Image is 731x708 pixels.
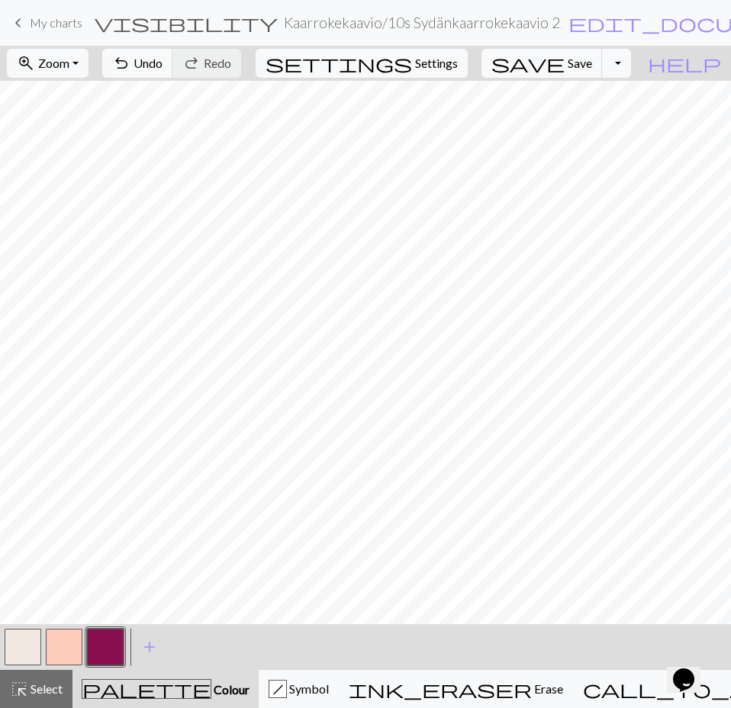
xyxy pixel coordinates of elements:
span: undo [112,53,130,74]
span: add [140,636,159,658]
button: Colour [72,670,259,708]
span: help [648,53,721,74]
span: Colour [211,682,250,697]
button: Erase [339,670,573,708]
span: Erase [532,681,563,696]
span: visibility [95,12,278,34]
button: Undo [102,49,173,78]
span: Zoom [38,56,69,70]
span: Select [28,681,63,696]
span: highlight_alt [10,678,28,700]
button: h Symbol [259,670,339,708]
span: Save [568,56,592,70]
span: zoom_in [17,53,35,74]
span: Symbol [287,681,329,696]
span: palette [82,678,211,700]
button: SettingsSettings [256,49,468,78]
h2: Kaarrokekaavio / 10s Sydänkaarrokekaavio 22s/10cm [284,14,562,31]
span: Settings [415,54,458,72]
button: Zoom [7,49,89,78]
span: ink_eraser [349,678,532,700]
i: Settings [266,54,412,72]
span: Undo [134,56,163,70]
span: keyboard_arrow_left [9,12,27,34]
span: My charts [30,15,82,30]
iframe: chat widget [667,647,716,693]
span: settings [266,53,412,74]
button: Save [481,49,603,78]
span: save [491,53,565,74]
a: My charts [9,10,82,36]
div: h [269,681,286,699]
